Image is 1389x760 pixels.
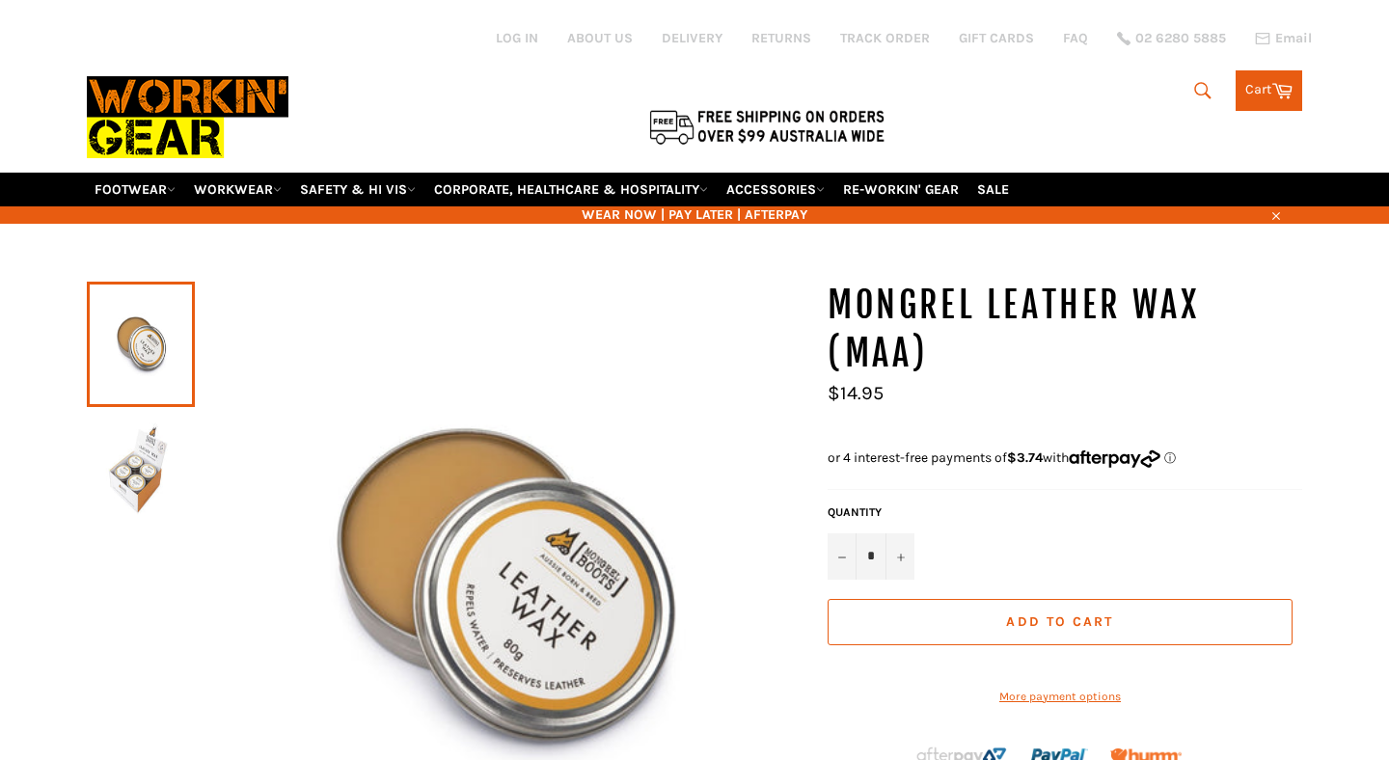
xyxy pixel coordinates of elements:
a: GIFT CARDS [959,29,1034,47]
a: Email [1255,31,1312,46]
a: ACCESSORIES [719,173,832,206]
a: DELIVERY [662,29,722,47]
a: FAQ [1063,29,1088,47]
a: FOOTWEAR [87,173,183,206]
a: SALE [969,173,1017,206]
a: More payment options [828,689,1293,705]
a: Log in [496,30,538,46]
a: Cart [1236,70,1302,111]
a: 02 6280 5885 [1117,32,1226,45]
span: 02 6280 5885 [1135,32,1226,45]
img: Flat $9.95 shipping Australia wide [646,106,887,147]
label: Quantity [828,504,914,521]
img: Workin Gear - MONGREL Leather Wax [96,417,185,523]
span: Add to Cart [1006,613,1113,630]
span: $14.95 [828,382,884,404]
a: WORKWEAR [186,173,289,206]
a: SAFETY & HI VIS [292,173,423,206]
a: ABOUT US [567,29,633,47]
button: Increase item quantity by one [885,533,914,580]
img: Workin Gear leaders in Workwear, Safety Boots, PPE, Uniforms. Australia's No.1 in Workwear [87,63,288,172]
a: RETURNS [751,29,811,47]
button: Add to Cart [828,599,1293,645]
button: Reduce item quantity by one [828,533,857,580]
span: Email [1275,32,1312,45]
h1: MONGREL Leather Wax (MAA) [828,282,1302,377]
a: TRACK ORDER [840,29,930,47]
a: RE-WORKIN' GEAR [835,173,967,206]
span: WEAR NOW | PAY LATER | AFTERPAY [87,205,1302,224]
a: CORPORATE, HEALTHCARE & HOSPITALITY [426,173,716,206]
